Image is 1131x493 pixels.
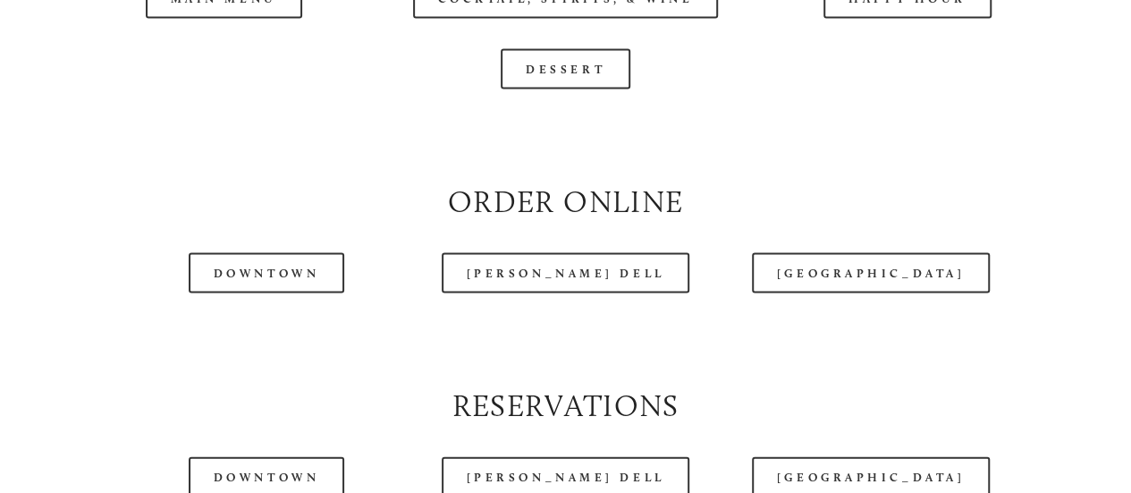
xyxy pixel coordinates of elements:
[68,181,1063,223] h2: Order Online
[752,253,990,293] a: [GEOGRAPHIC_DATA]
[68,385,1063,427] h2: Reservations
[442,253,690,293] a: [PERSON_NAME] Dell
[189,253,344,293] a: Downtown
